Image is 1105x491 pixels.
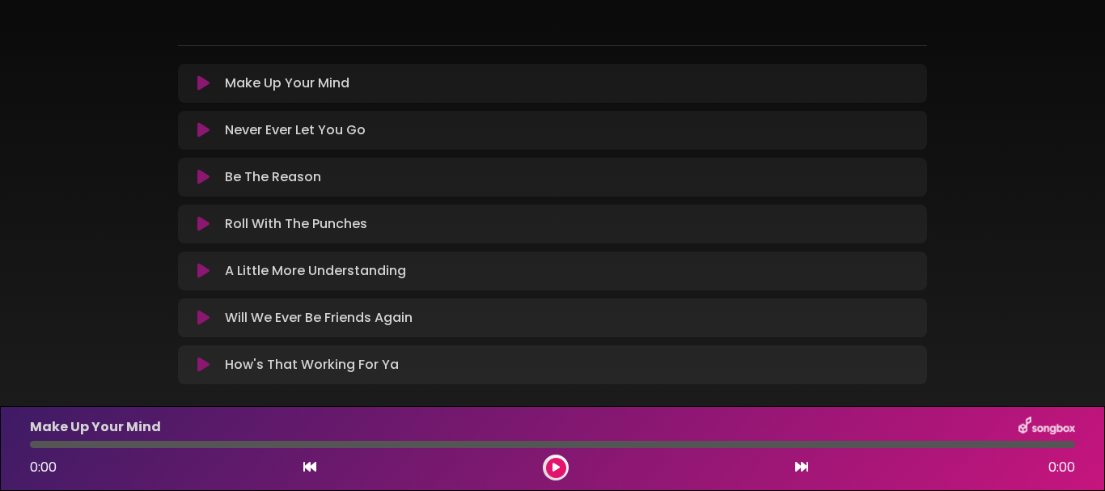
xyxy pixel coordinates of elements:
p: Roll With The Punches [225,214,367,234]
p: How's That Working For Ya [225,355,399,375]
p: A Little More Understanding [225,261,406,281]
p: Be The Reason [225,167,321,187]
p: Will We Ever Be Friends Again [225,308,413,328]
p: Make Up Your Mind [225,74,349,93]
img: songbox-logo-white.png [1018,417,1075,438]
p: Make Up Your Mind [30,417,161,437]
p: Never Ever Let You Go [225,121,366,140]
